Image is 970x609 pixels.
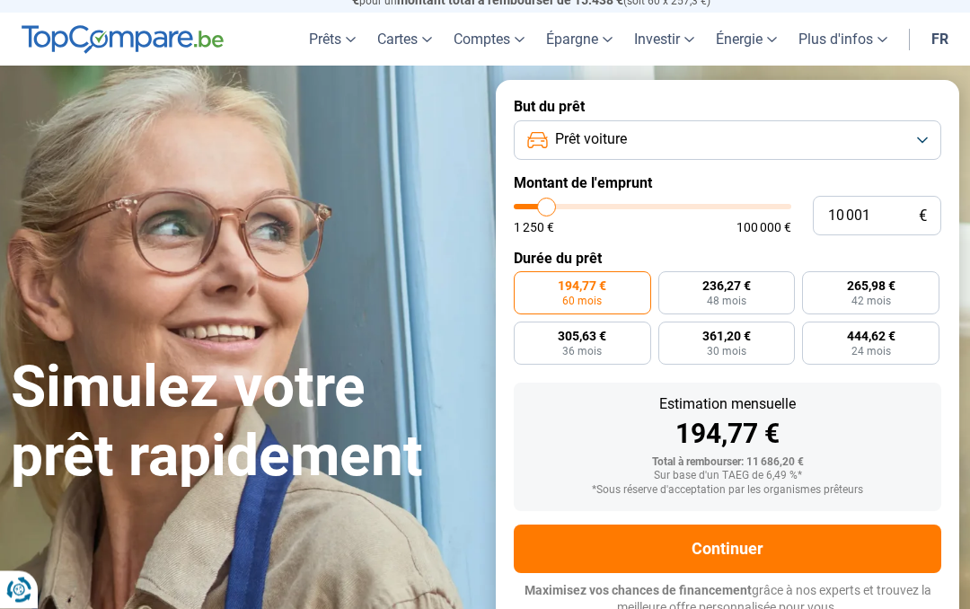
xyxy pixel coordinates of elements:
[366,13,443,66] a: Cartes
[705,13,788,66] a: Énergie
[528,457,927,470] div: Total à rembourser: 11 686,20 €
[788,13,898,66] a: Plus d'infos
[702,331,751,343] span: 361,20 €
[514,175,941,192] label: Montant de l'emprunt
[11,354,474,492] h1: Simulez votre prêt rapidement
[528,485,927,498] div: *Sous réserve d'acceptation par les organismes prêteurs
[562,347,602,357] span: 36 mois
[443,13,535,66] a: Comptes
[562,296,602,307] span: 60 mois
[707,347,746,357] span: 30 mois
[921,13,959,66] a: fr
[528,421,927,448] div: 194,77 €
[514,99,941,116] label: But du prêt
[528,471,927,483] div: Sur base d'un TAEG de 6,49 %*
[558,331,606,343] span: 305,63 €
[514,251,941,268] label: Durée du prêt
[623,13,705,66] a: Investir
[514,525,941,574] button: Continuer
[514,222,554,234] span: 1 250 €
[535,13,623,66] a: Épargne
[525,584,752,598] span: Maximisez vos chances de financement
[851,296,891,307] span: 42 mois
[919,209,927,225] span: €
[528,398,927,412] div: Estimation mensuelle
[847,280,895,293] span: 265,98 €
[298,13,366,66] a: Prêts
[22,26,224,55] img: TopCompare
[555,130,627,150] span: Prêt voiture
[514,121,941,161] button: Prêt voiture
[847,331,895,343] span: 444,62 €
[702,280,751,293] span: 236,27 €
[851,347,891,357] span: 24 mois
[558,280,606,293] span: 194,77 €
[736,222,791,234] span: 100 000 €
[707,296,746,307] span: 48 mois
